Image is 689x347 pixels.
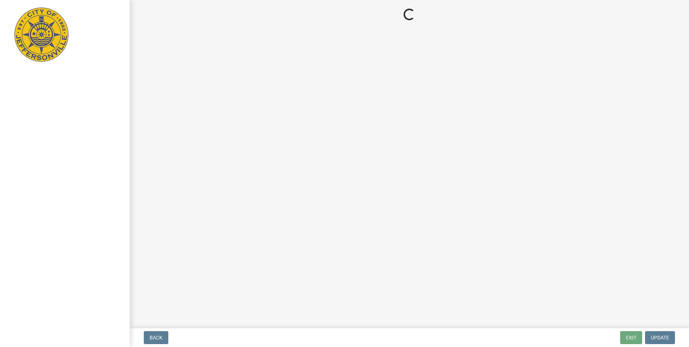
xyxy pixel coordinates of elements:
span: Update [651,335,669,341]
span: Back [150,335,163,341]
button: Back [144,331,168,344]
img: City of Jeffersonville, Indiana [14,8,68,62]
button: Exit [620,331,642,344]
button: Update [645,331,675,344]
